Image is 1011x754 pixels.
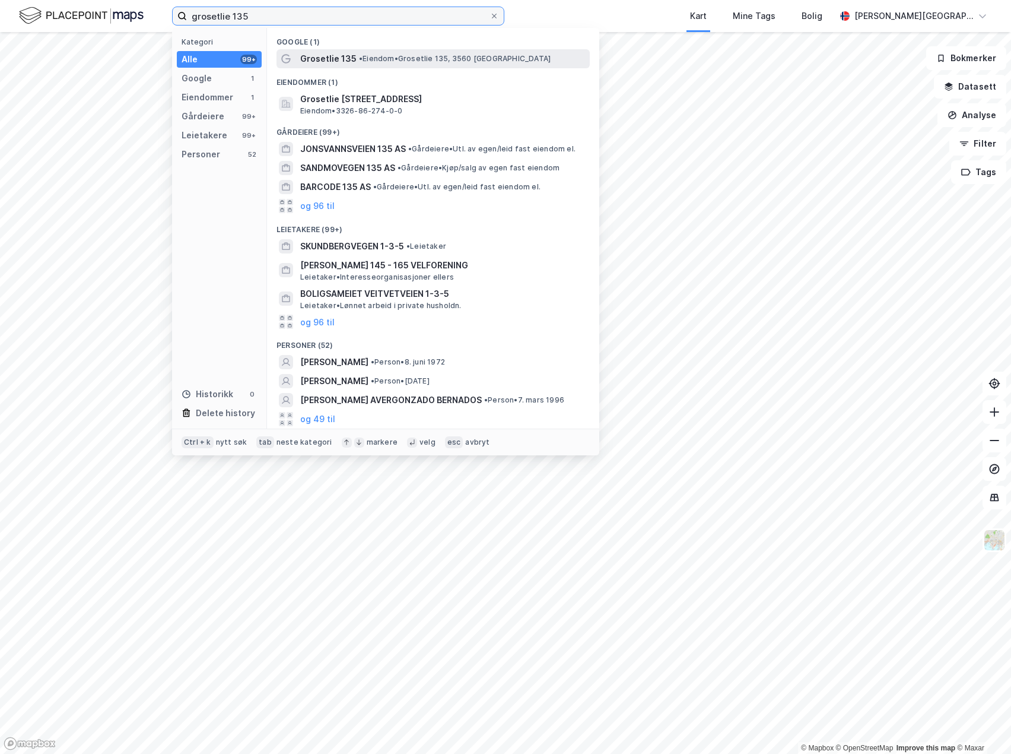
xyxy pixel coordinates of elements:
[300,301,462,311] span: Leietaker • Lønnet arbeid i private husholdn.
[367,438,398,447] div: markere
[182,147,220,161] div: Personer
[247,150,257,159] div: 52
[267,118,599,140] div: Gårdeiere (99+)
[300,287,585,301] span: BOLIGSAMEIET VEITVETVEIEN 1-3-5
[398,163,559,173] span: Gårdeiere • Kjøp/salg av egen fast eiendom
[300,92,585,106] span: Grosetlie [STREET_ADDRESS]
[983,529,1006,552] img: Z
[836,744,894,752] a: OpenStreetMap
[247,389,257,399] div: 0
[247,74,257,83] div: 1
[182,37,262,46] div: Kategori
[300,273,454,282] span: Leietaker • Interesseorganisasjoner ellers
[465,438,489,447] div: avbryt
[934,75,1006,99] button: Datasett
[267,68,599,90] div: Eiendommer (1)
[216,438,247,447] div: nytt søk
[182,71,212,85] div: Google
[240,55,257,64] div: 99+
[445,436,463,448] div: esc
[300,393,482,407] span: [PERSON_NAME] AVERGONZADO BERNADOS
[187,7,489,25] input: Søk på adresse, matrikkel, gårdeiere, leietakere eller personer
[300,161,395,175] span: SANDMOVEGEN 135 AS
[952,697,1011,754] iframe: Chat Widget
[196,406,255,420] div: Delete history
[247,93,257,102] div: 1
[182,52,198,66] div: Alle
[419,438,435,447] div: velg
[484,395,488,404] span: •
[398,163,401,172] span: •
[300,239,404,254] span: SKUNDBERGVEGEN 1-3-5
[406,242,446,251] span: Leietaker
[371,376,430,386] span: Person • [DATE]
[373,182,377,191] span: •
[267,28,599,49] div: Google (1)
[371,357,374,366] span: •
[408,144,412,153] span: •
[276,438,332,447] div: neste kategori
[300,199,335,213] button: og 96 til
[300,355,368,369] span: [PERSON_NAME]
[267,216,599,237] div: Leietakere (99+)
[240,112,257,121] div: 99+
[733,9,775,23] div: Mine Tags
[371,357,445,367] span: Person • 8. juni 1972
[373,182,541,192] span: Gårdeiere • Utl. av egen/leid fast eiendom el.
[926,46,1006,70] button: Bokmerker
[300,52,357,66] span: Grosetlie 135
[690,9,707,23] div: Kart
[182,109,224,123] div: Gårdeiere
[896,744,955,752] a: Improve this map
[182,90,233,104] div: Eiendommer
[182,436,214,448] div: Ctrl + k
[802,9,822,23] div: Bolig
[949,132,1006,156] button: Filter
[801,744,834,752] a: Mapbox
[182,387,233,401] div: Historikk
[300,412,335,426] button: og 49 til
[406,242,410,251] span: •
[300,142,406,156] span: JONSVANNSVEIEN 135 AS
[4,737,56,750] a: Mapbox homepage
[952,697,1011,754] div: Kontrollprogram for chat
[300,180,371,194] span: BARCODE 135 AS
[484,395,564,405] span: Person • 7. mars 1996
[951,160,1006,184] button: Tags
[300,106,403,116] span: Eiendom • 3326-86-274-0-0
[359,54,363,63] span: •
[300,374,368,388] span: [PERSON_NAME]
[937,103,1006,127] button: Analyse
[371,376,374,385] span: •
[267,331,599,353] div: Personer (52)
[300,258,585,273] span: [PERSON_NAME] 145 - 165 VELFORENING
[359,54,551,64] span: Eiendom • Grosetlie 135, 3560 [GEOGRAPHIC_DATA]
[854,9,973,23] div: [PERSON_NAME][GEOGRAPHIC_DATA]
[256,436,274,448] div: tab
[19,5,144,26] img: logo.f888ab2527a4732fd821a326f86c7f29.svg
[300,315,335,329] button: og 96 til
[240,131,257,140] div: 99+
[182,128,227,142] div: Leietakere
[408,144,576,154] span: Gårdeiere • Utl. av egen/leid fast eiendom el.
